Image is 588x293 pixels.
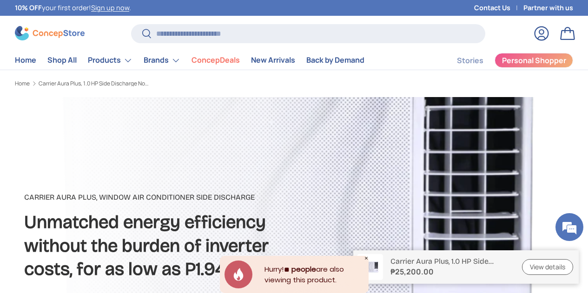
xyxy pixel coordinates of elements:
a: Brands [144,51,180,70]
p: Carrier Aura Plus, 1.0 HP Side Discharge Non-Inverter [390,257,511,266]
a: Stories [457,52,483,70]
a: Shop All [47,51,77,69]
a: View details [522,259,573,275]
summary: Products [82,51,138,70]
a: Home [15,51,36,69]
a: Contact Us [474,3,523,13]
summary: Brands [138,51,186,70]
span: Personal Shopper [502,57,566,64]
nav: Breadcrumbs [15,79,311,88]
a: ConcepDeals [192,51,240,69]
strong: Unmatched energy efficiency without the burden of inverter costs, for as low as P1.94 per hour [24,211,299,280]
div: Close [364,256,369,260]
a: Home [15,81,30,86]
a: Carrier Aura Plus, 1.0 HP Side Discharge Non-Inverter [39,81,150,86]
nav: Primary [15,51,364,70]
a: Partner with us [523,3,573,13]
a: Sign up now [91,3,129,12]
strong: 10% OFF [15,3,42,12]
a: New Arrivals [251,51,295,69]
a: Back by Demand [306,51,364,69]
a: Personal Shopper [495,53,573,68]
img: ConcepStore [15,26,85,40]
nav: Secondary [435,51,573,70]
img: carrier-aura-plus-non-inverter-window-type-side-discharge-aircon-unit-full-view-concepstore [357,254,383,280]
strong: ₱25,200.00 [390,266,511,277]
a: Products [88,51,132,70]
p: Carrier Aura Plus, Window Air Conditioner Side Discharge [24,192,381,203]
p: your first order! . [15,3,131,13]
